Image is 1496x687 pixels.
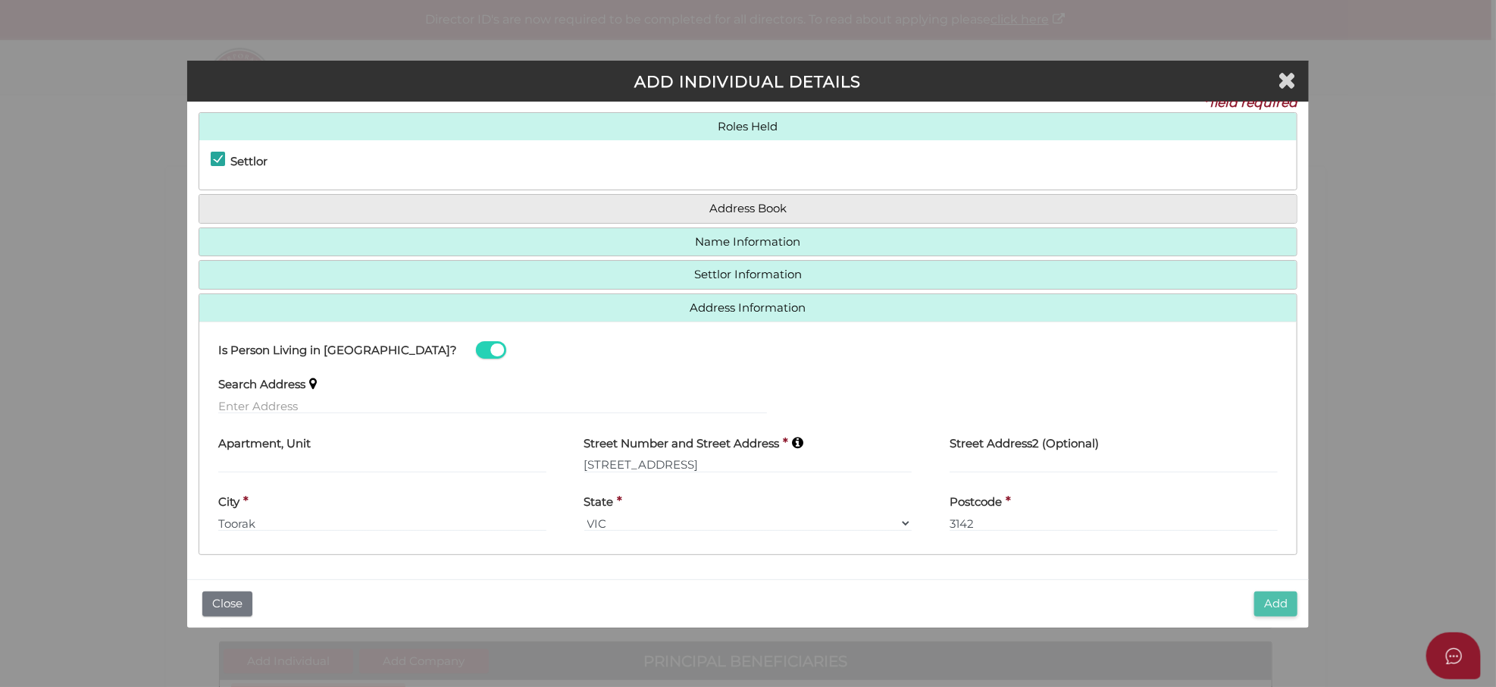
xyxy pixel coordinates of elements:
i: Keep typing in your address(including suburb) until it appears [309,377,317,390]
input: Enter Australian Address [584,456,912,473]
i: Keep typing in your address(including suburb) until it appears [793,436,804,449]
button: Add [1254,591,1297,616]
h4: Street Number and Street Address [584,438,780,450]
h4: Apartment, Unit [218,438,311,450]
h4: City [218,496,239,509]
h4: Street Address2 (Optional) [950,438,1099,450]
h4: State [584,496,614,509]
a: Address Information [211,302,1286,315]
button: Close [202,591,252,616]
h4: Is Person Living in [GEOGRAPHIC_DATA]? [218,344,457,357]
input: Enter Address [218,397,767,414]
h4: Search Address [218,378,305,391]
button: Open asap [1426,632,1481,679]
h4: Postcode [950,496,1002,509]
a: Settlor Information [211,268,1286,281]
